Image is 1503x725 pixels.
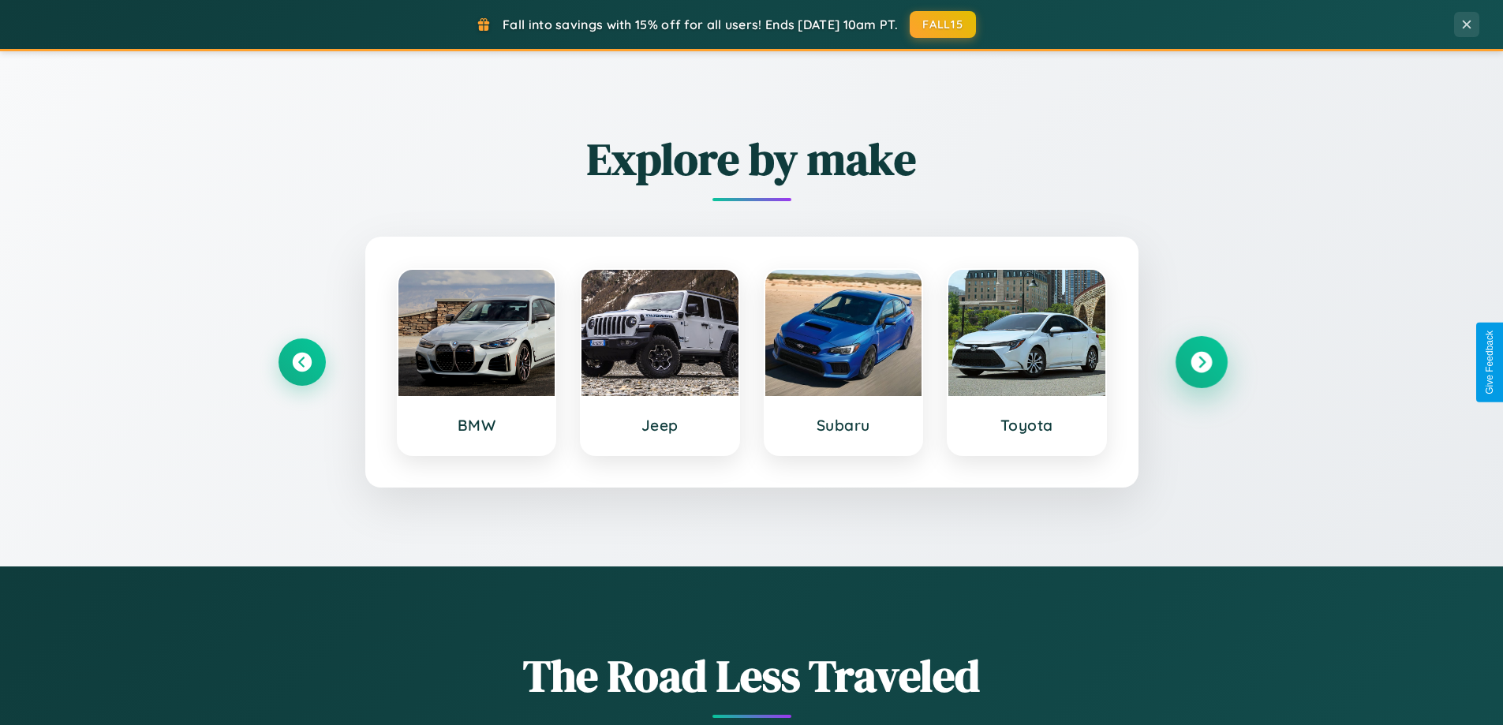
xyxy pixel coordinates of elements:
[414,416,540,435] h3: BMW
[279,129,1225,189] h2: Explore by make
[1484,331,1495,394] div: Give Feedback
[910,11,976,38] button: FALL15
[781,416,907,435] h3: Subaru
[503,17,898,32] span: Fall into savings with 15% off for all users! Ends [DATE] 10am PT.
[964,416,1090,435] h3: Toyota
[279,645,1225,706] h1: The Road Less Traveled
[597,416,723,435] h3: Jeep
